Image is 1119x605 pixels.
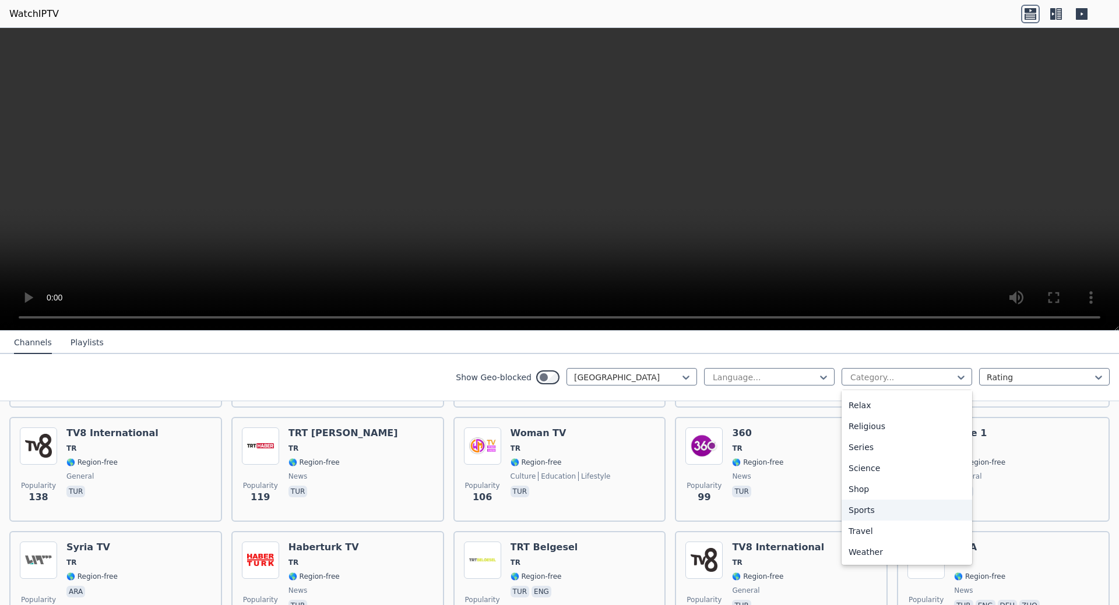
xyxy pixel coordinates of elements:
h6: TV8 International [732,542,824,553]
span: 🌎 Region-free [954,572,1005,581]
p: eng [532,586,551,597]
span: 99 [698,490,710,504]
img: Syria TV [20,542,57,579]
label: Show Geo-blocked [456,372,532,383]
p: tur [66,486,85,497]
span: 🌎 Region-free [66,572,118,581]
span: Popularity [465,595,500,604]
div: Travel [842,521,972,542]
img: TRT Haber [242,427,279,465]
span: TR [732,558,742,567]
img: TV8 International [20,427,57,465]
div: Science [842,458,972,479]
a: WatchIPTV [9,7,59,21]
span: Popularity [687,481,722,490]
span: 🌎 Region-free [732,458,783,467]
span: news [288,472,307,481]
div: Religious [842,416,972,437]
span: TR [511,558,520,567]
span: 119 [251,490,270,504]
span: TR [288,444,298,453]
button: Channels [14,332,52,354]
span: TR [66,444,76,453]
span: TR [511,444,520,453]
p: tur [511,586,529,597]
img: TV8 International [685,542,723,579]
span: 🌎 Region-free [66,458,118,467]
img: 360 [685,427,723,465]
h6: TV8 International [66,427,159,439]
span: education [538,472,576,481]
span: 🌎 Region-free [288,572,340,581]
span: news [954,586,973,595]
span: lifestyle [578,472,610,481]
span: 106 [473,490,492,504]
img: Haberturk TV [242,542,279,579]
span: Popularity [21,595,56,604]
span: Popularity [909,595,944,604]
div: Shop [842,479,972,500]
span: 🌎 Region-free [954,458,1005,467]
h6: Syria TV [66,542,118,553]
span: 🌎 Region-free [732,572,783,581]
span: Popularity [243,595,278,604]
span: 🌎 Region-free [511,458,562,467]
span: news [732,472,751,481]
span: TR [288,558,298,567]
div: Relax [842,395,972,416]
p: ara [66,586,85,597]
button: Playlists [71,332,104,354]
span: Popularity [465,481,500,490]
h6: TRT Belgesel [511,542,578,553]
span: 138 [29,490,48,504]
p: tur [288,486,307,497]
img: Woman TV [464,427,501,465]
span: culture [511,472,536,481]
div: Sports [842,500,972,521]
h6: Cine 1 [954,427,1005,439]
h6: 360 [732,427,783,439]
p: tur [511,486,529,497]
h6: DHA [954,542,1042,553]
span: TR [66,558,76,567]
span: general [732,586,759,595]
span: Popularity [687,595,722,604]
h6: TRT [PERSON_NAME] [288,427,398,439]
h6: Haberturk TV [288,542,359,553]
span: 🌎 Region-free [288,458,340,467]
span: 🌎 Region-free [511,572,562,581]
span: news [288,586,307,595]
span: Popularity [21,481,56,490]
h6: Woman TV [511,427,611,439]
span: Popularity [243,481,278,490]
div: Series [842,437,972,458]
span: TR [732,444,742,453]
p: tur [732,486,751,497]
span: general [66,472,94,481]
img: TRT Belgesel [464,542,501,579]
div: Weather [842,542,972,562]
